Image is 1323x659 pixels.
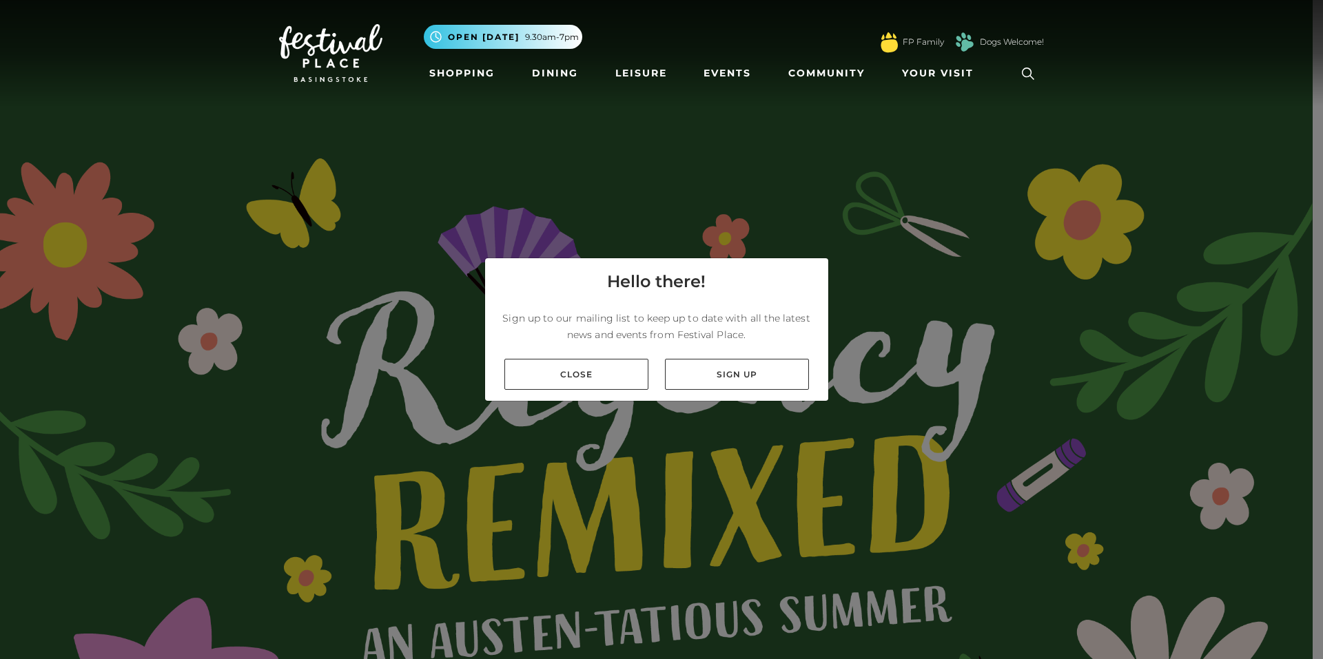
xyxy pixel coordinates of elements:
h4: Hello there! [607,269,706,294]
a: Your Visit [896,61,986,86]
a: Dining [526,61,584,86]
img: Festival Place Logo [279,24,382,82]
p: Sign up to our mailing list to keep up to date with all the latest news and events from Festival ... [496,310,817,343]
a: Shopping [424,61,500,86]
a: FP Family [903,36,944,48]
span: Open [DATE] [448,31,520,43]
a: Close [504,359,648,390]
span: 9.30am-7pm [525,31,579,43]
span: Your Visit [902,66,974,81]
button: Open [DATE] 9.30am-7pm [424,25,582,49]
a: Dogs Welcome! [980,36,1044,48]
a: Leisure [610,61,673,86]
a: Sign up [665,359,809,390]
a: Community [783,61,870,86]
a: Events [698,61,757,86]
